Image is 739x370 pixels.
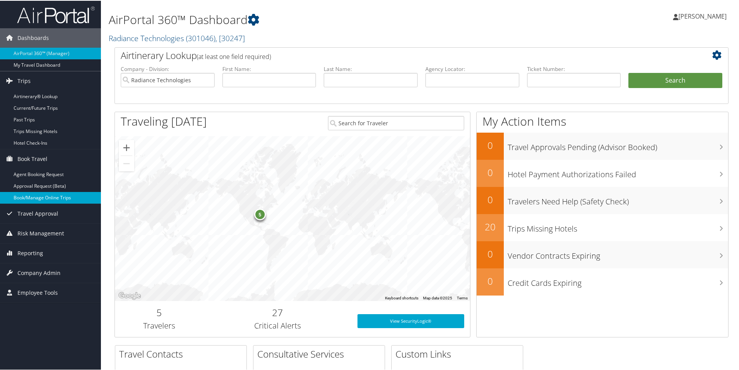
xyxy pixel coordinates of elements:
[17,28,49,47] span: Dashboards
[17,5,95,23] img: airportal-logo.png
[477,132,728,159] a: 0Travel Approvals Pending (Advisor Booked)
[17,243,43,262] span: Reporting
[423,295,452,299] span: Map data ©2025
[121,305,198,318] h2: 5
[477,165,504,178] h2: 0
[257,347,385,360] h2: Consultative Services
[357,313,464,327] a: View SecurityLogic®
[678,11,727,20] span: [PERSON_NAME]
[508,192,728,206] h3: Travelers Need Help (Safety Check)
[457,295,468,299] a: Terms (opens in new tab)
[119,139,134,155] button: Zoom in
[508,137,728,152] h3: Travel Approvals Pending (Advisor Booked)
[222,64,316,72] label: First Name:
[477,138,504,151] h2: 0
[186,32,215,43] span: ( 301046 )
[477,192,504,206] h2: 0
[477,240,728,268] a: 0Vendor Contracts Expiring
[324,64,418,72] label: Last Name:
[396,347,523,360] h2: Custom Links
[17,223,64,242] span: Risk Management
[121,48,671,61] h2: Airtinerary Lookup
[119,155,134,171] button: Zoom out
[477,112,728,129] h1: My Action Items
[673,4,734,27] a: [PERSON_NAME]
[508,219,728,233] h3: Trips Missing Hotels
[210,305,346,318] h2: 27
[425,64,519,72] label: Agency Locator:
[109,32,245,43] a: Radiance Technologies
[117,290,142,300] a: Open this area in Google Maps (opens a new window)
[254,208,266,220] div: 5
[215,32,245,43] span: , [ 30247 ]
[477,186,728,213] a: 0Travelers Need Help (Safety Check)
[17,263,61,282] span: Company Admin
[17,282,58,302] span: Employee Tools
[121,320,198,330] h3: Travelers
[508,246,728,261] h3: Vendor Contracts Expiring
[385,295,418,300] button: Keyboard shortcuts
[121,112,207,129] h1: Traveling [DATE]
[477,159,728,186] a: 0Hotel Payment Authorizations Failed
[121,64,215,72] label: Company - Division:
[628,72,722,88] button: Search
[508,164,728,179] h3: Hotel Payment Authorizations Failed
[477,220,504,233] h2: 20
[508,273,728,288] h3: Credit Cards Expiring
[477,274,504,287] h2: 0
[477,268,728,295] a: 0Credit Cards Expiring
[197,52,271,60] span: (at least one field required)
[17,149,47,168] span: Book Travel
[17,203,58,223] span: Travel Approval
[119,347,246,360] h2: Travel Contacts
[109,11,526,27] h1: AirPortal 360™ Dashboard
[17,71,31,90] span: Trips
[210,320,346,330] h3: Critical Alerts
[477,213,728,240] a: 20Trips Missing Hotels
[477,247,504,260] h2: 0
[117,290,142,300] img: Google
[328,115,464,130] input: Search for Traveler
[527,64,621,72] label: Ticket Number:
